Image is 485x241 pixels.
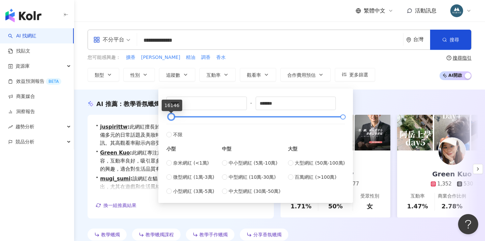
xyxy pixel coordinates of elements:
[100,149,266,173] span: 此網紅專注於親子及家庭主題，提供有價值的教育與學習內容，互動率良好，吸引眾多家庭關注。此外，其香氛蠟燭教學引起了用戶的興趣，適合對生活品質有追求的家庭觀眾，建立了穩定的粉絲羣。
[206,72,221,78] span: 互動率
[287,72,316,78] span: 合作費用預估
[407,202,428,210] div: 1.47%
[100,150,130,156] a: Green Kuo
[186,54,196,61] button: 精油
[222,145,281,152] div: 中型
[240,68,276,81] button: 觀看率
[123,68,155,81] button: 性別
[173,173,214,181] span: 微型網紅 (1萬-3萬)
[101,232,120,237] span: 教學蠟燭
[458,214,478,234] iframe: Help Scout Beacon - Open
[126,54,135,61] span: 擴香
[450,37,459,42] span: 搜尋
[126,54,136,61] button: 擴香
[290,202,311,210] div: 1.71%
[162,100,182,111] div: 16146
[438,193,466,200] div: 商業合作比例
[247,72,261,78] span: 觀看率
[8,78,61,85] a: 效益預測報告BETA
[355,115,390,150] img: post-image
[96,200,137,210] button: 換一組推薦結果
[8,48,30,55] a: 找貼文
[247,99,256,107] span: -
[453,55,472,61] div: 搜尋指引
[5,9,41,22] img: logo
[100,123,266,147] span: 此網紅擅長於教育與學習內容，並分享香氛蠟燭的教學，具備多元的日常話題及美妝時尚內容，讓粉絲能在多方面獲得靈感與實用資訊。其高觀看率顯示內容受歡迎，吸引了大量關注，適合品牌合作。
[397,115,433,150] img: post-image
[430,30,471,50] button: 搜尋
[413,37,430,42] div: 台灣
[88,68,119,81] button: 類型
[130,176,132,182] span: :
[145,232,174,237] span: 教學蠟燭課程
[415,7,437,14] span: 活動訊息
[93,36,100,43] span: appstore
[295,159,345,167] span: 大型網紅 (50萬-100萬)
[335,68,375,81] button: 更多篩選
[229,159,278,167] span: 中小型網紅 (5萬-10萬)
[201,54,211,61] button: 調香
[15,119,34,134] span: 趨勢分析
[130,72,140,78] span: 性別
[367,202,373,210] div: 女
[8,93,35,100] a: 商案媒合
[15,134,34,149] span: 競品分析
[437,180,452,187] div: 1,352
[360,193,379,200] div: 受眾性別
[442,202,462,210] div: 2.78%
[100,175,266,199] span: 該網紅在貓、手機遊戲、藝術、美食及寵物等領域表現突出，尤其在遊戲和生活風格內容上展現出高互動率及觀看率，展現其吸引力與影響力，非常適合推廣寵物友善香氛蠟燭。
[93,34,124,45] div: 不分平台
[8,108,35,115] a: 洞察報告
[128,124,130,130] span: :
[349,72,368,77] span: 更多篩選
[425,169,479,179] div: Green Kuo
[8,125,13,129] span: rise
[96,123,266,147] div: •
[173,131,183,138] span: 不限
[411,193,425,200] div: 互動率
[15,59,30,74] span: 資源庫
[434,115,470,150] img: post-image
[124,100,178,107] span: 教學香氛蠟燭的網紅
[100,124,127,130] a: juspirittw
[328,202,343,210] div: 50%
[447,56,451,60] span: question-circle
[253,232,282,237] span: 分享香氛蠟燭
[280,68,331,81] button: 合作費用預估
[216,54,226,61] button: 香水
[406,37,411,42] span: environment
[96,175,266,199] div: •
[229,187,281,195] span: 中大型網紅 (30萬-50萬)
[103,203,136,208] span: 換一組推薦結果
[166,72,180,78] span: 追蹤數
[96,100,178,108] div: AI 推薦 ：
[96,149,266,173] div: •
[186,54,195,61] span: 精油
[88,54,121,61] span: 您可能感興趣：
[173,159,209,167] span: 奈米網紅 (<1萬)
[463,180,473,187] div: 530
[130,150,132,156] span: :
[141,54,181,61] button: [PERSON_NAME]
[173,187,214,195] span: 小型網紅 (3萬-5萬)
[295,173,336,181] span: 百萬網紅 (>100萬)
[100,176,130,182] a: mugi_sumi
[166,145,214,152] div: 小型
[364,7,385,14] span: 繁體中文
[159,68,195,81] button: 追蹤數
[95,72,104,78] span: 類型
[229,173,276,181] span: 中型網紅 (10萬-30萬)
[201,54,211,61] span: 調香
[199,68,236,81] button: 互動率
[439,138,465,165] img: KOL Avatar
[8,33,36,39] a: searchAI 找網紅
[288,145,345,152] div: 大型
[199,232,228,237] span: 教學手作蠟燭
[450,4,463,17] img: 358735463_652854033541749_1509380869568117342_n.jpg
